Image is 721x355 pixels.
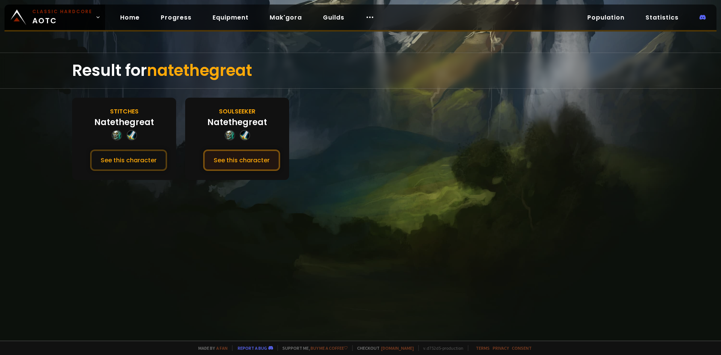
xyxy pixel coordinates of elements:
small: Classic Hardcore [32,8,92,15]
a: [DOMAIN_NAME] [381,345,414,351]
a: Consent [512,345,532,351]
span: Support me, [278,345,348,351]
a: Equipment [207,10,255,25]
span: Made by [194,345,228,351]
a: Classic HardcoreAOTC [5,5,105,30]
a: Home [114,10,146,25]
div: Natethegreat [207,116,267,128]
span: v. d752d5 - production [418,345,463,351]
div: Stitches [110,107,139,116]
span: AOTC [32,8,92,26]
a: Progress [155,10,198,25]
a: Report a bug [238,345,267,351]
a: Buy me a coffee [311,345,348,351]
div: Soulseeker [219,107,255,116]
button: See this character [203,150,280,171]
button: See this character [90,150,167,171]
a: Guilds [317,10,350,25]
div: Natethegreat [94,116,154,128]
a: Population [581,10,630,25]
div: Result for [72,53,649,88]
span: natethegreat [147,59,252,82]
a: a fan [216,345,228,351]
a: Terms [476,345,490,351]
a: Statistics [640,10,685,25]
a: Privacy [493,345,509,351]
span: Checkout [352,345,414,351]
a: Mak'gora [264,10,308,25]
